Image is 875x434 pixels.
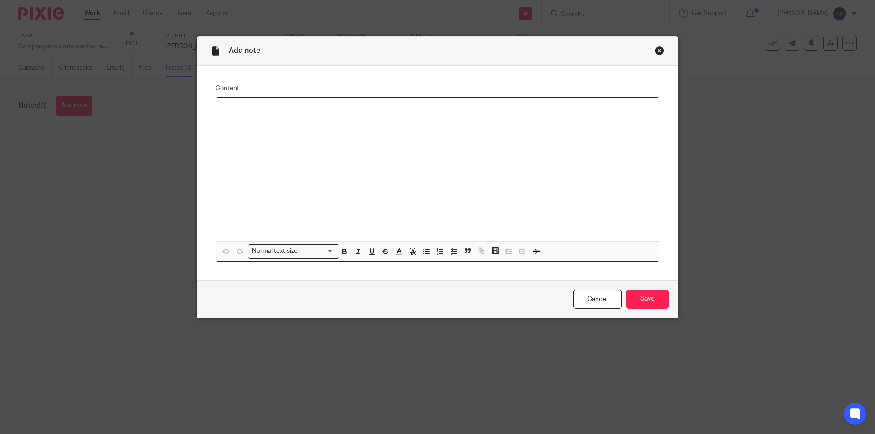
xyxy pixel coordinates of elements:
[216,84,659,93] label: Content
[655,46,664,55] div: Close this dialog window
[573,290,622,309] a: Cancel
[301,246,334,256] input: Search for option
[626,290,669,309] input: Save
[250,246,300,256] span: Normal text size
[229,47,260,54] span: Add note
[248,244,339,258] div: Search for option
